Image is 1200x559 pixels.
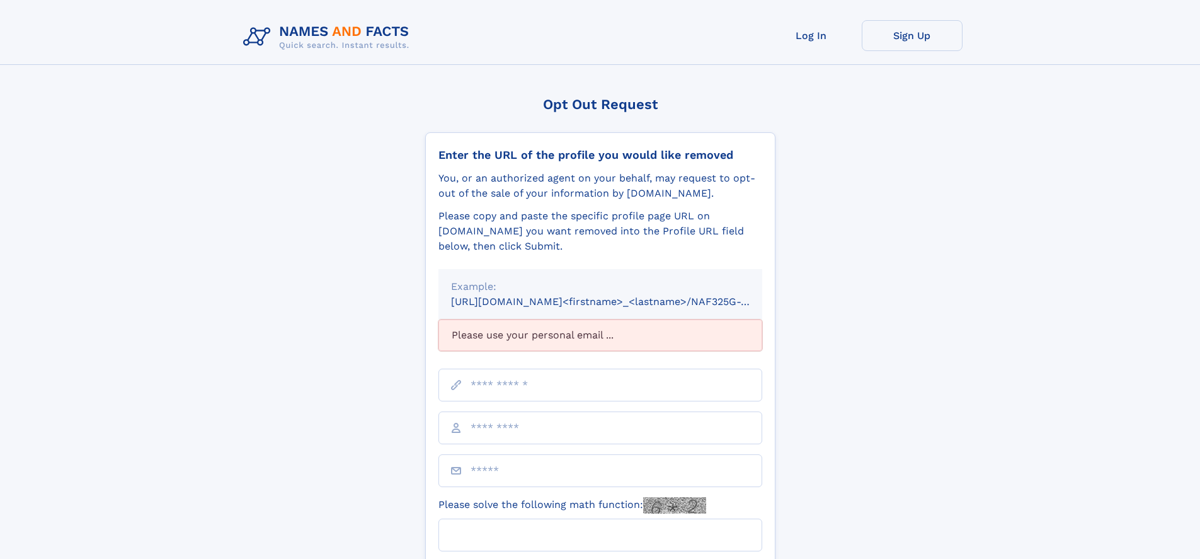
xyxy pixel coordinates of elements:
img: Logo Names and Facts [238,20,420,54]
div: Opt Out Request [425,96,775,112]
small: [URL][DOMAIN_NAME]<firstname>_<lastname>/NAF325G-xxxxxxxx [451,296,786,308]
a: Sign Up [862,20,963,51]
a: Log In [761,20,862,51]
div: Please use your personal email ... [438,320,762,351]
div: Please copy and paste the specific profile page URL on [DOMAIN_NAME] you want removed into the Pr... [438,209,762,254]
div: Enter the URL of the profile you would like removed [438,148,762,162]
div: You, or an authorized agent on your behalf, may request to opt-out of the sale of your informatio... [438,171,762,201]
div: Example: [451,279,750,294]
label: Please solve the following math function: [438,497,706,514]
